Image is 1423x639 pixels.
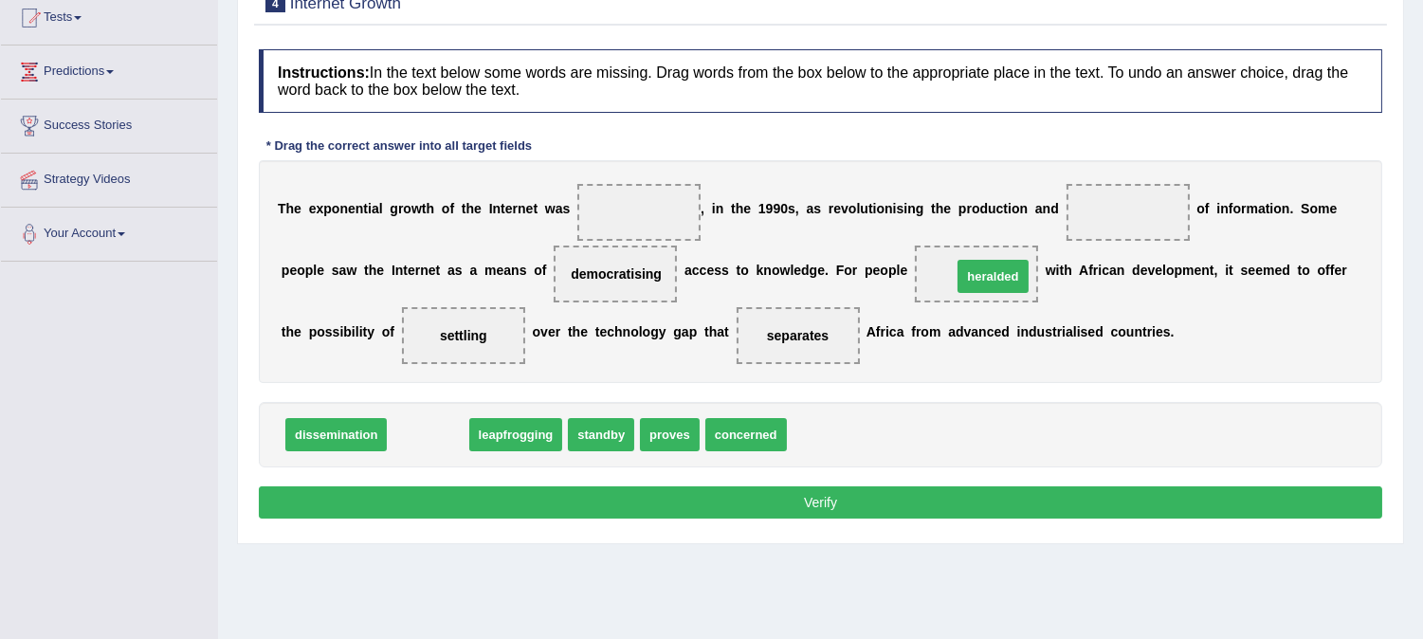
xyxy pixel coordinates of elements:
[339,201,348,216] b: n
[390,324,394,339] b: f
[363,324,368,339] b: t
[1073,324,1077,339] b: l
[717,324,724,339] b: a
[595,324,600,339] b: t
[903,201,907,216] b: i
[282,324,286,339] b: t
[376,263,384,278] b: e
[1067,184,1190,241] span: Drop target
[724,324,729,339] b: t
[1318,263,1326,278] b: o
[868,201,873,216] b: t
[794,263,801,278] b: e
[900,263,907,278] b: e
[897,201,904,216] b: s
[1050,201,1059,216] b: d
[915,246,1038,302] span: Drop target
[1266,201,1270,216] b: t
[278,201,286,216] b: T
[403,263,408,278] b: t
[1175,263,1183,278] b: p
[736,201,744,216] b: h
[1152,324,1156,339] b: i
[1035,201,1043,216] b: a
[429,263,436,278] b: e
[623,324,631,339] b: n
[415,263,420,278] b: r
[505,201,513,216] b: e
[958,260,1028,293] span: heralded
[359,324,363,339] b: i
[1077,324,1081,339] b: i
[689,324,698,339] b: p
[1289,201,1293,216] b: .
[364,263,369,278] b: t
[980,201,989,216] b: d
[931,201,936,216] b: t
[440,328,487,343] span: settling
[1095,324,1104,339] b: d
[1020,201,1029,216] b: n
[1052,324,1057,339] b: t
[554,246,677,302] span: Drop target
[259,137,539,155] div: * Drag the correct answer into all target fields
[773,201,780,216] b: 9
[889,324,897,339] b: c
[978,324,987,339] b: n
[356,201,364,216] b: n
[568,324,573,339] b: t
[897,263,901,278] b: l
[309,201,317,216] b: e
[466,201,475,216] b: h
[987,324,994,339] b: c
[737,263,741,278] b: t
[573,324,581,339] b: h
[1201,263,1210,278] b: n
[411,201,422,216] b: w
[716,201,724,216] b: n
[1079,263,1088,278] b: A
[568,418,634,451] span: standby
[958,201,967,216] b: p
[1056,263,1060,278] b: i
[408,263,415,278] b: e
[1196,201,1205,216] b: o
[1062,324,1066,339] b: i
[297,263,305,278] b: o
[497,263,504,278] b: e
[865,263,873,278] b: p
[659,324,666,339] b: y
[571,266,662,282] span: democratising
[259,486,1382,519] button: Verify
[700,263,707,278] b: c
[1037,324,1046,339] b: u
[758,201,766,216] b: 1
[294,201,301,216] b: e
[1341,263,1346,278] b: r
[1057,324,1062,339] b: r
[289,263,297,278] b: e
[542,263,547,278] b: f
[614,324,623,339] b: h
[390,201,398,216] b: g
[442,201,450,216] b: o
[876,324,881,339] b: f
[484,263,496,278] b: m
[1302,263,1310,278] b: o
[382,324,391,339] b: o
[395,263,404,278] b: n
[317,324,325,339] b: o
[545,201,556,216] b: w
[285,418,387,451] span: dissemination
[1012,201,1020,216] b: o
[867,324,876,339] b: A
[780,201,788,216] b: 0
[829,201,833,216] b: r
[916,324,921,339] b: r
[278,64,370,81] b: Instructions:
[317,263,324,278] b: e
[1241,201,1246,216] b: r
[1060,263,1065,278] b: t
[956,324,964,339] b: d
[1166,263,1175,278] b: o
